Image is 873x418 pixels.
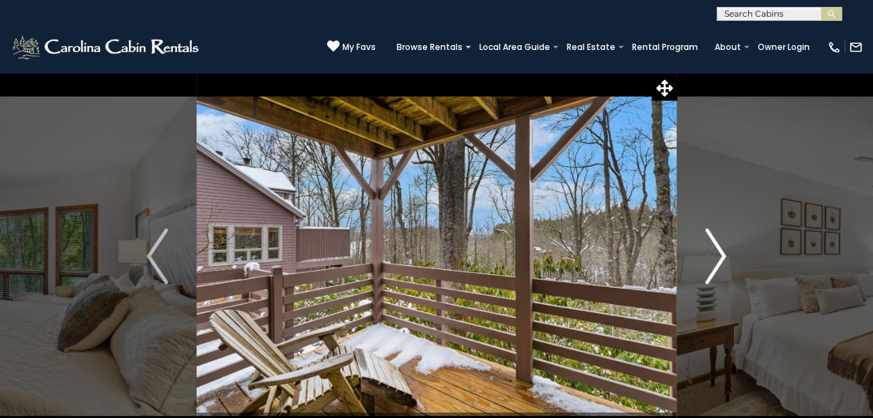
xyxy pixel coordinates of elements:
span: My Favs [342,41,376,53]
a: Owner Login [751,37,817,57]
a: About [708,37,748,57]
img: arrow [705,228,726,284]
a: Real Estate [560,37,622,57]
img: mail-regular-white.png [849,40,863,54]
a: Local Area Guide [472,37,557,57]
a: My Favs [327,40,376,54]
a: Rental Program [625,37,705,57]
img: White-1-2.png [10,33,203,61]
a: Browse Rentals [390,37,469,57]
img: phone-regular-white.png [827,40,841,54]
img: arrow [147,228,167,284]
